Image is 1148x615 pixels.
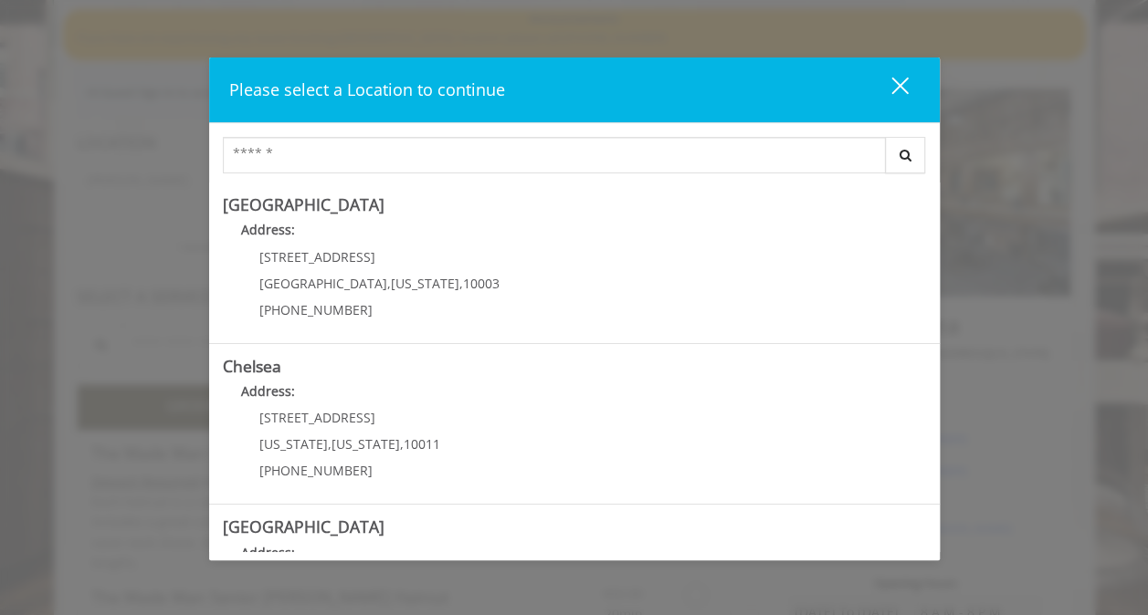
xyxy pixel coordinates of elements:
b: Chelsea [223,355,281,377]
b: [GEOGRAPHIC_DATA] [223,193,384,215]
span: , [459,275,463,292]
span: [US_STATE] [259,435,328,453]
b: Address: [241,544,295,561]
b: Address: [241,221,295,238]
button: close dialog [858,71,920,109]
span: Please select a Location to continue [229,78,505,100]
span: 10011 [404,435,440,453]
span: [PHONE_NUMBER] [259,301,373,318]
b: Address: [241,382,295,400]
span: [GEOGRAPHIC_DATA] [259,275,387,292]
span: , [400,435,404,453]
div: close dialog [870,76,907,103]
span: , [387,275,391,292]
div: Center Select [223,137,926,182]
span: [US_STATE] [332,435,400,453]
span: 10003 [463,275,500,292]
b: [GEOGRAPHIC_DATA] [223,516,384,537]
i: Search button [895,149,916,162]
span: [STREET_ADDRESS] [259,248,375,266]
span: [US_STATE] [391,275,459,292]
input: Search Center [223,137,886,173]
span: [STREET_ADDRESS] [259,409,375,426]
span: , [328,435,332,453]
span: [PHONE_NUMBER] [259,462,373,479]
